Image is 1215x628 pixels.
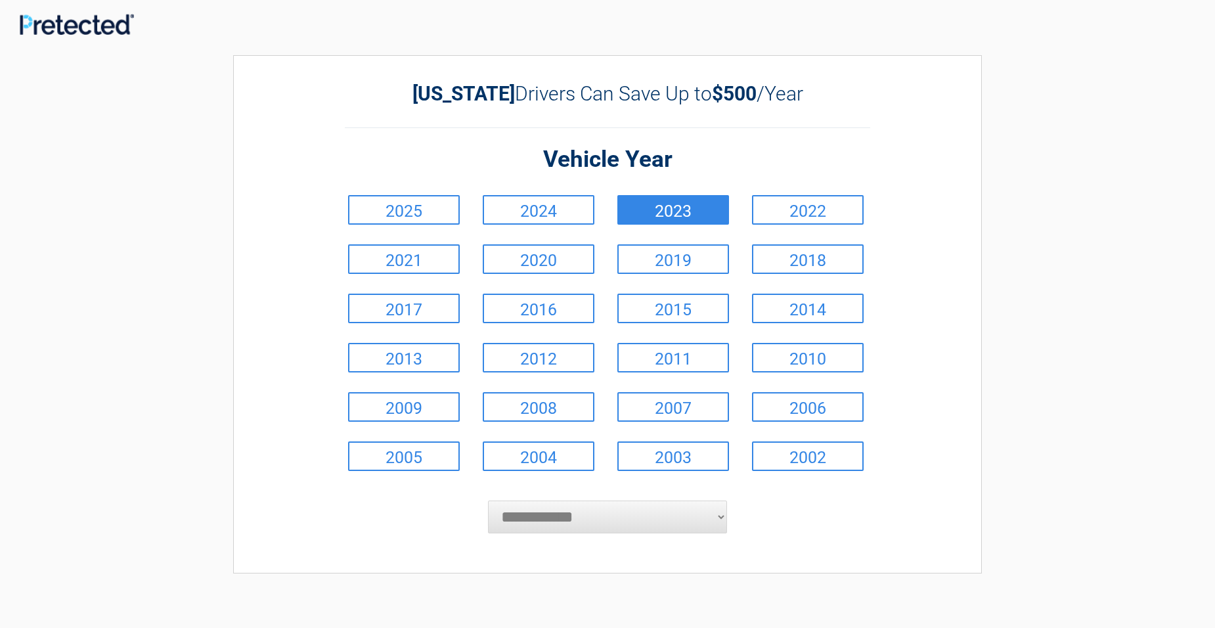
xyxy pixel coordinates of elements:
a: 2009 [348,392,460,422]
a: 2008 [483,392,594,422]
a: 2021 [348,244,460,274]
a: 2011 [617,343,729,372]
a: 2018 [752,244,864,274]
a: 2007 [617,392,729,422]
a: 2024 [483,195,594,225]
a: 2013 [348,343,460,372]
h2: Drivers Can Save Up to /Year [345,82,870,105]
a: 2004 [483,441,594,471]
b: [US_STATE] [412,82,515,105]
a: 2015 [617,294,729,323]
a: 2025 [348,195,460,225]
a: 2005 [348,441,460,471]
a: 2010 [752,343,864,372]
a: 2012 [483,343,594,372]
a: 2006 [752,392,864,422]
a: 2002 [752,441,864,471]
a: 2017 [348,294,460,323]
a: 2020 [483,244,594,274]
b: $500 [712,82,757,105]
h2: Vehicle Year [345,145,870,175]
img: Main Logo [20,14,134,35]
a: 2003 [617,441,729,471]
a: 2014 [752,294,864,323]
a: 2019 [617,244,729,274]
a: 2023 [617,195,729,225]
a: 2022 [752,195,864,225]
a: 2016 [483,294,594,323]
